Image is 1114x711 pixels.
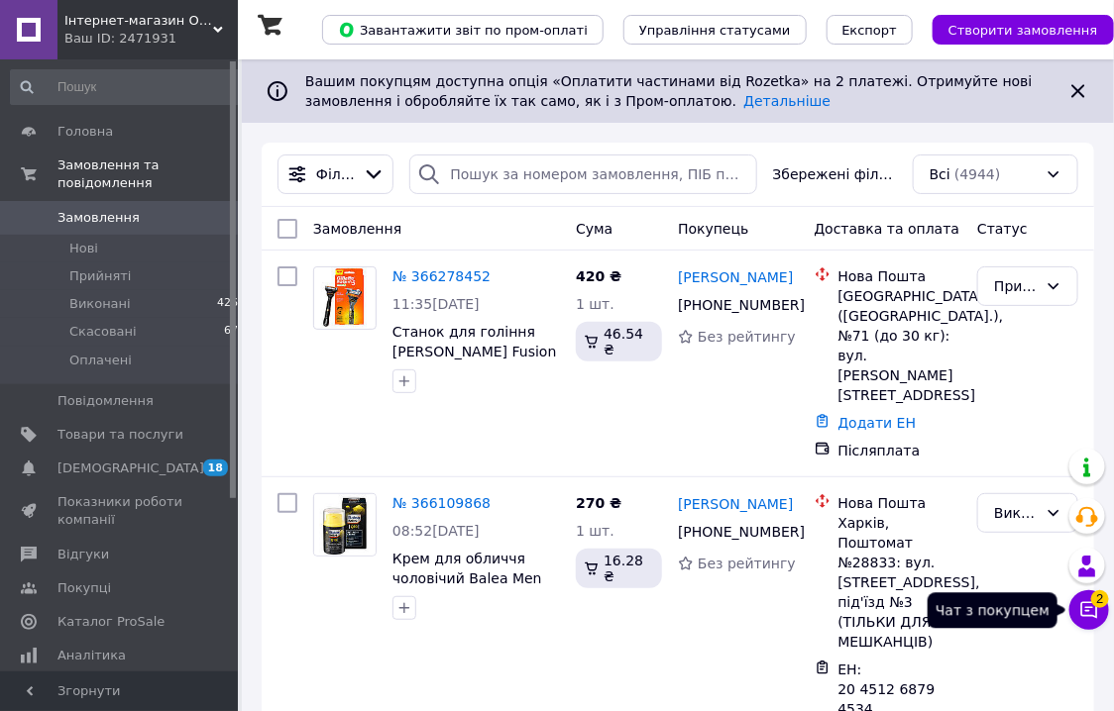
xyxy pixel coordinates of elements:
[838,286,962,405] div: [GEOGRAPHIC_DATA] ([GEOGRAPHIC_DATA].), №71 (до 30 кг): вул. [PERSON_NAME][STREET_ADDRESS]
[1069,590,1109,630] button: Чат з покупцем2
[674,518,785,546] div: [PHONE_NUMBER]
[392,268,491,284] a: № 366278452
[69,295,131,313] span: Виконані
[977,221,1028,237] span: Статус
[69,323,137,341] span: Скасовані
[57,579,111,597] span: Покупці
[678,494,793,514] a: [PERSON_NAME]
[10,69,247,105] input: Пошук
[57,459,204,477] span: [DEMOGRAPHIC_DATA]
[305,73,1033,109] span: Вашим покупцям доступна опція «Оплатити частинами від Rozetka» на 2 платежі. Отримуйте нові замов...
[57,426,183,444] span: Товари та послуги
[57,613,165,631] span: Каталог ProSale
[57,156,238,192] span: Замовлення та повідомлення
[678,221,748,237] span: Покупець
[678,267,793,287] a: [PERSON_NAME]
[773,164,897,184] span: Збережені фільтри:
[392,296,480,312] span: 11:35[DATE]
[838,415,917,431] a: Додати ЕН
[576,221,613,237] span: Cума
[314,494,376,556] img: Фото товару
[322,15,604,45] button: Завантажити звіт по пром-оплаті
[313,221,401,237] span: Замовлення
[842,23,898,38] span: Експорт
[338,21,588,39] span: Завантажити звіт по пром-оплаті
[994,275,1038,297] div: Прийнято
[392,523,480,539] span: 08:52[DATE]
[224,323,245,341] span: 678
[69,352,132,369] span: Оплачені
[698,329,796,345] span: Без рейтингу
[928,593,1058,629] div: Чат з покупцем
[57,209,140,227] span: Замовлення
[57,123,113,141] span: Головна
[838,493,962,513] div: Нова Пошта
[576,523,614,539] span: 1 шт.
[576,268,621,284] span: 420 ₴
[930,164,950,184] span: Всі
[1091,590,1109,608] span: 2
[217,295,245,313] span: 4265
[838,441,962,460] div: Післяплата
[948,23,1098,38] span: Створити замовлення
[994,502,1038,524] div: Виконано
[933,15,1114,45] button: Створити замовлення
[57,493,183,529] span: Показники роботи компанії
[409,154,756,194] input: Пошук за номером замовлення, ПІБ покупця, номером телефону, Email, номером накладної
[321,267,368,329] img: Фото товару
[57,392,154,410] span: Повідомлення
[57,647,126,664] span: Аналітика
[815,221,960,237] span: Доставка та оплата
[64,30,238,48] div: Ваш ID: 2471931
[827,15,914,45] button: Експорт
[203,459,228,476] span: 18
[576,322,662,361] div: 46.54 ₴
[392,324,557,379] a: Станок для гоління [PERSON_NAME] Fusion 5 Power
[698,556,796,571] span: Без рейтингу
[69,267,131,285] span: Прийняті
[838,266,962,286] div: Нова Пошта
[576,296,614,312] span: 1 шт.
[313,266,377,330] a: Фото товару
[64,12,213,30] span: Інтернет-магазин Only Quality
[392,495,491,511] a: № 366109868
[576,549,662,588] div: 16.28 ₴
[392,551,542,626] a: Крем для обличчя чоловічий Balea Men Energy Q10 Intensive Crème 50мл.
[57,546,109,563] span: Відгуки
[576,495,621,511] span: 270 ₴
[954,166,1001,182] span: (4944)
[623,15,807,45] button: Управління статусами
[743,93,831,109] a: Детальніше
[838,513,962,652] div: Харків, Поштомат №28833: вул. [STREET_ADDRESS], під'їзд №3 (ТІЛЬКИ ДЛЯ МЕШКАНЦІВ)
[313,493,377,557] a: Фото товару
[913,21,1114,37] a: Створити замовлення
[316,164,355,184] span: Фільтри
[639,23,791,38] span: Управління статусами
[674,291,785,319] div: [PHONE_NUMBER]
[69,240,98,257] span: Нові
